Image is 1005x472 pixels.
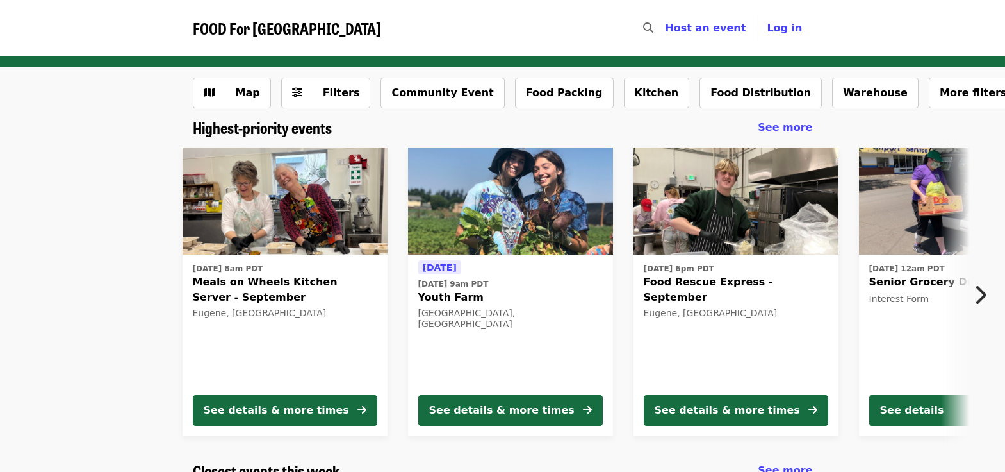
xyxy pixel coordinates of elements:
button: Warehouse [832,78,919,108]
span: Highest-priority events [193,116,332,139]
img: Food Rescue Express - September organized by FOOD For Lane County [633,147,838,255]
span: Interest Form [869,294,929,304]
a: See details for "Food Rescue Express - September" [633,147,838,436]
time: [DATE] 6pm PDT [644,263,714,274]
time: [DATE] 9am PDT [418,278,489,290]
div: [GEOGRAPHIC_DATA], [GEOGRAPHIC_DATA] [418,308,603,330]
i: arrow-right icon [808,404,817,416]
div: See details & more times [655,403,800,418]
span: Youth Farm [418,290,603,305]
button: Filters (0 selected) [281,78,371,108]
i: arrow-right icon [357,404,366,416]
button: See details & more times [193,395,377,426]
div: See details & more times [429,403,575,418]
time: [DATE] 12am PDT [869,263,945,274]
a: See details for "Youth Farm" [408,147,613,436]
img: Youth Farm organized by FOOD For Lane County [408,147,613,255]
span: Food Rescue Express - September [644,274,828,305]
a: See details for "Meals on Wheels Kitchen Server - September" [183,147,388,436]
div: Eugene, [GEOGRAPHIC_DATA] [193,308,377,319]
span: Map [236,87,260,99]
i: sliders-h icon [292,87,302,99]
div: Eugene, [GEOGRAPHIC_DATA] [644,308,828,319]
button: Show map view [193,78,271,108]
div: See details & more times [204,403,349,418]
button: Food Packing [515,78,614,108]
button: See details & more times [644,395,828,426]
i: map icon [204,87,215,99]
i: arrow-right icon [583,404,592,416]
button: See details & more times [418,395,603,426]
div: See details [880,403,944,418]
a: See more [758,120,812,135]
button: Log in [756,15,812,41]
button: Food Distribution [699,78,822,108]
span: Meals on Wheels Kitchen Server - September [193,274,377,305]
span: See more [758,121,812,133]
input: Search [661,13,671,44]
i: chevron-right icon [974,283,986,307]
a: FOOD For [GEOGRAPHIC_DATA] [193,19,381,38]
span: [DATE] [423,262,457,273]
i: search icon [643,22,653,34]
span: FOOD For [GEOGRAPHIC_DATA] [193,17,381,39]
img: Meals on Wheels Kitchen Server - September organized by FOOD For Lane County [183,147,388,255]
span: Filters [323,87,360,99]
time: [DATE] 8am PDT [193,263,263,274]
a: Highest-priority events [193,119,332,137]
button: Community Event [380,78,504,108]
div: Highest-priority events [183,119,823,137]
button: Next item [963,277,1005,313]
span: Log in [767,22,802,34]
a: Host an event [665,22,746,34]
button: Kitchen [624,78,690,108]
